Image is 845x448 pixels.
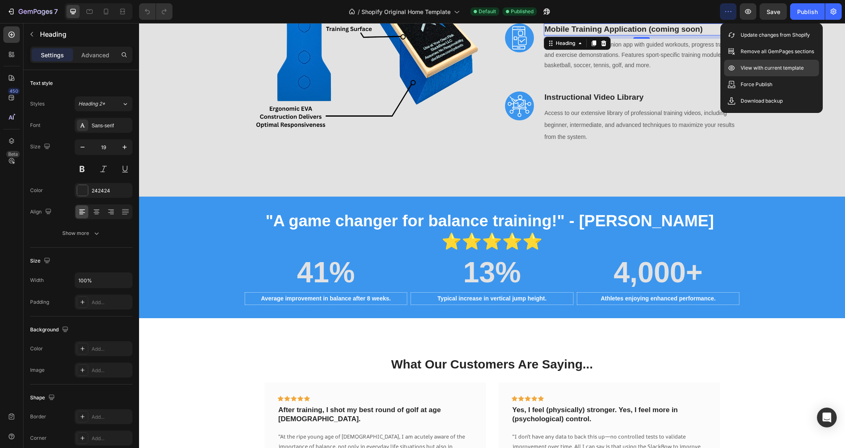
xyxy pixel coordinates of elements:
h3: Instructional Video Library [405,68,601,80]
div: Publish [797,7,818,16]
div: Align [30,206,53,218]
img: gempages_567341760804553769-135aff15-86c2-4364-adc9-66bb164353f6.png [366,68,395,97]
span: Access to our extensive library of professional training videos, including beginner, intermediate... [406,87,596,117]
div: Add... [92,435,130,442]
span: What Our Customers Are Saying... [252,334,454,348]
input: Auto [75,273,132,288]
div: Text style [30,80,53,87]
div: 242424 [92,187,130,195]
p: Update changes from Shopify [741,31,810,39]
div: Image [30,366,45,374]
p: 7 [54,7,58,16]
strong: Athletes enjoying enhanced performance. [462,272,577,279]
span: Default [479,8,496,15]
button: Carousel Next Arrow [586,423,600,436]
div: Color [30,187,43,194]
div: Undo/Redo [139,3,172,20]
button: 7 [3,3,61,20]
span: / [358,7,360,16]
div: Corner [30,434,47,442]
div: Border [30,413,46,420]
div: Sans-serif [92,122,130,129]
strong: Typical increase in vertical jump height. [298,272,407,279]
span: Save [767,8,780,15]
div: Size [30,141,52,152]
div: Font [30,122,40,129]
div: 450 [8,88,20,94]
span: Heading 2* [78,100,105,108]
div: Shape [30,392,57,403]
h2: 41% [106,230,269,269]
div: Open Intercom Messenger [817,408,837,427]
div: Beta [6,151,20,157]
iframe: Design area [139,23,845,448]
div: Background [30,324,70,335]
p: Settings [41,51,64,59]
strong: Yes, I feel (physically) stronger. Yes, I feel more in (psychological) control. [373,383,539,400]
button: Show more [30,226,132,241]
p: Download backup [741,97,783,105]
div: Size [30,256,52,267]
p: Remove all GemPages sections [741,47,814,56]
strong: "A game changer for balance training!" - [PERSON_NAME] [127,189,575,206]
div: Padding [30,298,49,306]
div: Add... [92,367,130,374]
span: Shopify Original Home Template [361,7,451,16]
p: Force Publish [741,80,772,89]
h2: ⭐️⭐️⭐️⭐️⭐️ [106,187,601,230]
p: View with current template [741,64,804,72]
div: Show more [62,229,101,237]
div: Styles [30,100,45,108]
p: Heading [40,29,129,39]
h2: 4,000+ [438,230,601,269]
button: Publish [790,3,825,20]
strong: Average improvement in balance after 8 weeks. [122,272,252,279]
p: Advanced [81,51,109,59]
div: Color [30,345,43,352]
div: Width [30,277,44,284]
div: Add... [92,299,130,306]
div: Add... [92,413,130,421]
a: After training, I shot my best round of golf at age [DEMOGRAPHIC_DATA]. [139,383,302,400]
h2: 13% [271,230,434,269]
button: Save [760,3,787,20]
div: Add... [92,345,130,353]
span: Published [511,8,533,15]
button: Heading 2* [75,96,132,111]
